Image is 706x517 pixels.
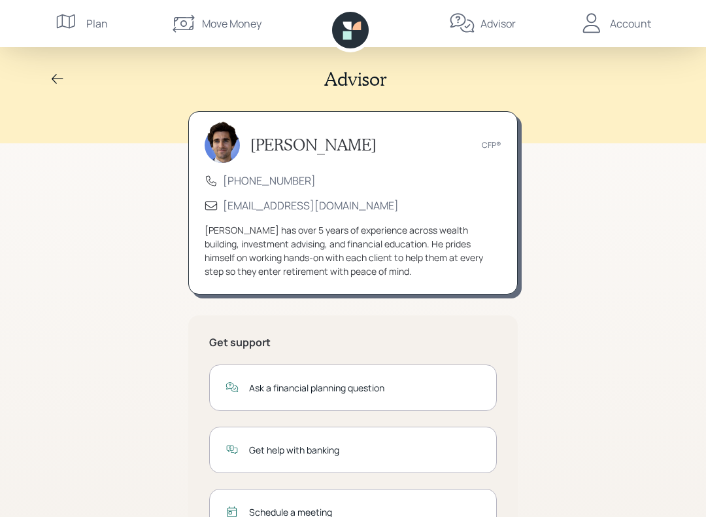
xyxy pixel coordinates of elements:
div: [PERSON_NAME] has over 5 years of experience across wealth building, investment advising, and fin... [205,223,501,278]
a: [PHONE_NUMBER] [223,173,316,188]
h5: Get support [209,336,497,349]
img: harrison-schaefer-headshot-2.png [205,121,240,163]
div: Get help with banking [249,443,480,457]
h3: [PERSON_NAME] [250,135,377,154]
div: Move Money [202,16,261,31]
h2: Advisor [324,68,387,90]
div: CFP® [482,139,501,151]
div: Account [610,16,651,31]
div: Ask a financial planning question [249,381,480,395]
a: [EMAIL_ADDRESS][DOMAIN_NAME] [223,198,399,213]
div: Advisor [480,16,516,31]
div: Plan [86,16,108,31]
